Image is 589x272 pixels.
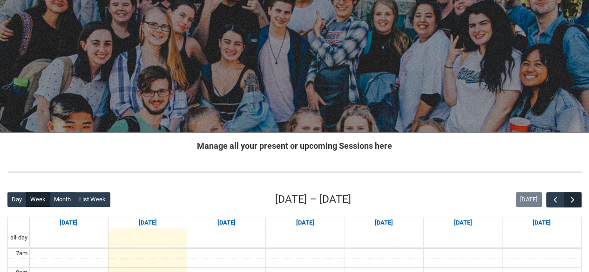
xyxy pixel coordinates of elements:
span: all-day [8,233,29,242]
a: Go to September 8, 2025 [136,217,158,228]
h2: Manage all your present or upcoming Sessions here [7,139,582,152]
button: List Week [75,192,110,207]
a: Go to September 9, 2025 [216,217,237,228]
img: REDU_GREY_LINE [7,167,582,177]
div: 7am [14,249,29,258]
button: Next Week [564,192,582,207]
a: Go to September 12, 2025 [452,217,474,228]
h2: [DATE] – [DATE] [275,192,351,207]
a: Go to September 13, 2025 [531,217,553,228]
button: Month [50,192,75,207]
a: Go to September 11, 2025 [373,217,395,228]
button: Day [7,192,27,207]
button: [DATE] [516,192,542,207]
button: Week [26,192,50,207]
a: Go to September 7, 2025 [58,217,80,228]
button: Previous Week [546,192,564,207]
a: Go to September 10, 2025 [294,217,316,228]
